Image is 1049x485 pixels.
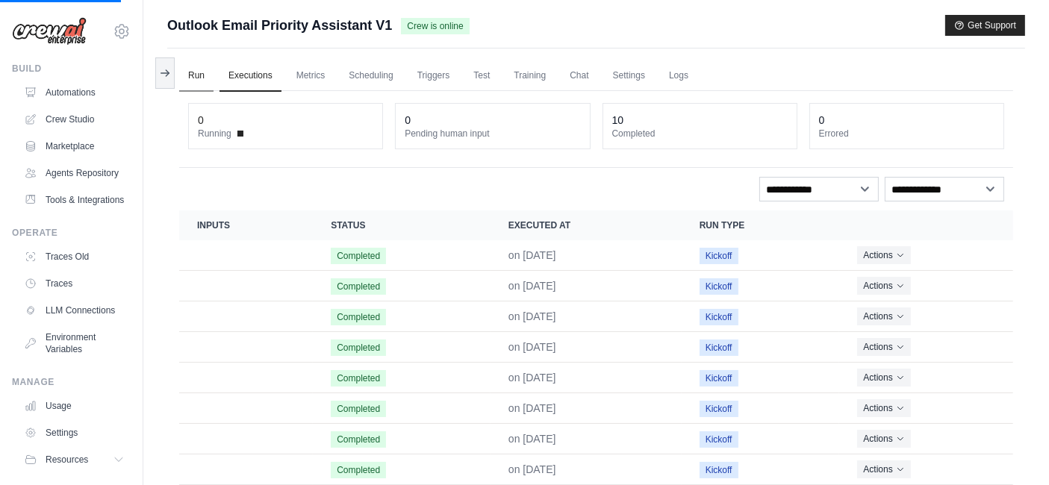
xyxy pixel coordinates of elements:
a: Logs [660,60,697,92]
th: Status [313,210,491,240]
a: Scheduling [340,60,402,92]
a: Triggers [408,60,459,92]
span: Kickoff [700,339,738,356]
button: Actions for execution [857,399,910,417]
a: Traces [18,272,131,295]
time: September 19, 2025 at 11:07 CEST [508,402,556,414]
div: 0 [819,113,825,128]
a: Traces Old [18,245,131,269]
button: Actions for execution [857,369,910,387]
button: Actions for execution [857,460,910,478]
time: September 19, 2025 at 12:23 CEST [508,249,556,261]
span: Completed [331,401,386,417]
a: Crew Studio [18,107,131,131]
span: Completed [331,339,386,356]
div: Manage [12,376,131,388]
a: Settings [18,421,131,445]
button: Actions for execution [857,338,910,356]
time: September 19, 2025 at 11:12 CEST [508,372,556,384]
span: Completed [331,370,386,387]
span: Completed [331,309,386,325]
button: Actions for execution [857,307,910,325]
button: Actions for execution [857,430,910,448]
div: Operate [12,227,131,239]
div: 0 [405,113,411,128]
span: Running [198,128,231,140]
a: Marketplace [18,134,131,158]
span: Kickoff [700,309,738,325]
span: Completed [331,278,386,295]
span: Kickoff [700,462,738,478]
span: Kickoff [700,248,738,264]
a: Run [179,60,214,92]
span: Kickoff [700,431,738,448]
dt: Errored [819,128,994,140]
button: Actions for execution [857,246,910,264]
img: Logo [12,17,87,46]
span: Outlook Email Priority Assistant V1 [167,15,392,36]
time: September 19, 2025 at 10:32 CEST [508,433,556,445]
a: LLM Connections [18,298,131,322]
span: Completed [331,462,386,478]
span: Kickoff [700,370,738,387]
a: Usage [18,394,131,418]
a: Executions [220,60,281,92]
th: Executed at [491,210,682,240]
div: 10 [612,113,624,128]
span: Resources [46,454,88,466]
a: Tools & Integrations [18,188,131,212]
a: Automations [18,81,131,104]
span: Completed [331,248,386,264]
time: September 19, 2025 at 09:26 CEST [508,463,556,475]
span: Kickoff [700,401,738,417]
th: Run Type [682,210,840,240]
div: Build [12,63,131,75]
a: Settings [604,60,654,92]
time: September 19, 2025 at 11:44 CEST [508,341,556,353]
span: Crew is online [401,18,469,34]
a: Environment Variables [18,325,131,361]
button: Resources [18,448,131,472]
button: Get Support [945,15,1025,36]
span: Kickoff [700,278,738,295]
button: Actions for execution [857,277,910,295]
a: Chat [561,60,597,92]
a: Training [505,60,555,92]
th: Inputs [179,210,313,240]
dt: Pending human input [405,128,580,140]
time: September 19, 2025 at 11:48 CEST [508,310,556,322]
time: September 19, 2025 at 11:53 CEST [508,280,556,292]
div: 0 [198,113,204,128]
dt: Completed [612,128,788,140]
a: Agents Repository [18,161,131,185]
span: Completed [331,431,386,448]
a: Metrics [287,60,334,92]
a: Test [464,60,499,92]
